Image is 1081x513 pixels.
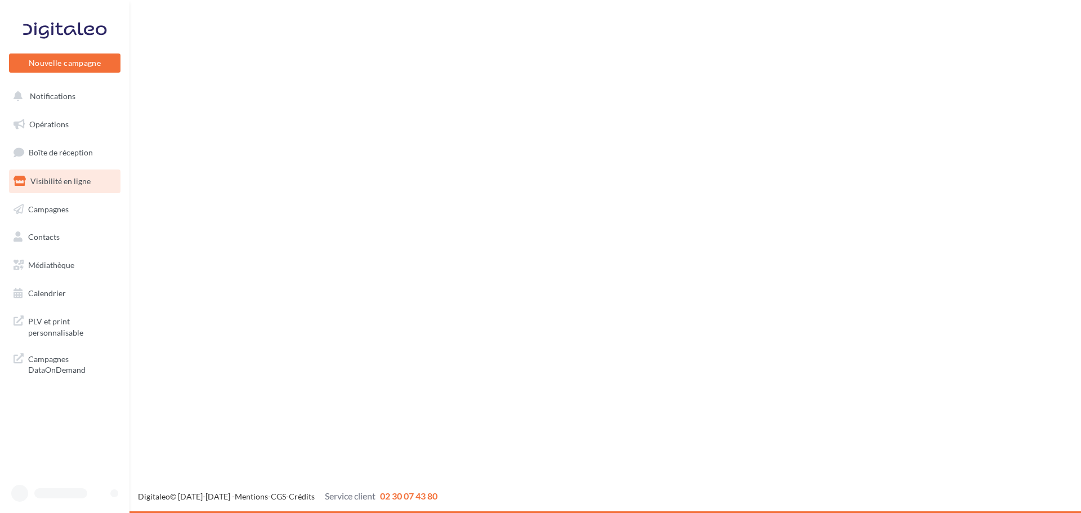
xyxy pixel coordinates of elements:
[138,492,170,501] a: Digitaleo
[7,198,123,221] a: Campagnes
[7,253,123,277] a: Médiathèque
[30,91,75,101] span: Notifications
[28,204,69,213] span: Campagnes
[380,490,437,501] span: 02 30 07 43 80
[28,351,116,376] span: Campagnes DataOnDemand
[30,176,91,186] span: Visibilité en ligne
[7,225,123,249] a: Contacts
[7,282,123,305] a: Calendrier
[28,232,60,242] span: Contacts
[7,169,123,193] a: Visibilité en ligne
[28,260,74,270] span: Médiathèque
[29,148,93,157] span: Boîte de réception
[28,288,66,298] span: Calendrier
[7,347,123,380] a: Campagnes DataOnDemand
[235,492,268,501] a: Mentions
[325,490,376,501] span: Service client
[289,492,315,501] a: Crédits
[7,84,118,108] button: Notifications
[28,314,116,338] span: PLV et print personnalisable
[29,119,69,129] span: Opérations
[271,492,286,501] a: CGS
[138,492,437,501] span: © [DATE]-[DATE] - - -
[7,113,123,136] a: Opérations
[7,309,123,342] a: PLV et print personnalisable
[7,140,123,164] a: Boîte de réception
[9,53,120,73] button: Nouvelle campagne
